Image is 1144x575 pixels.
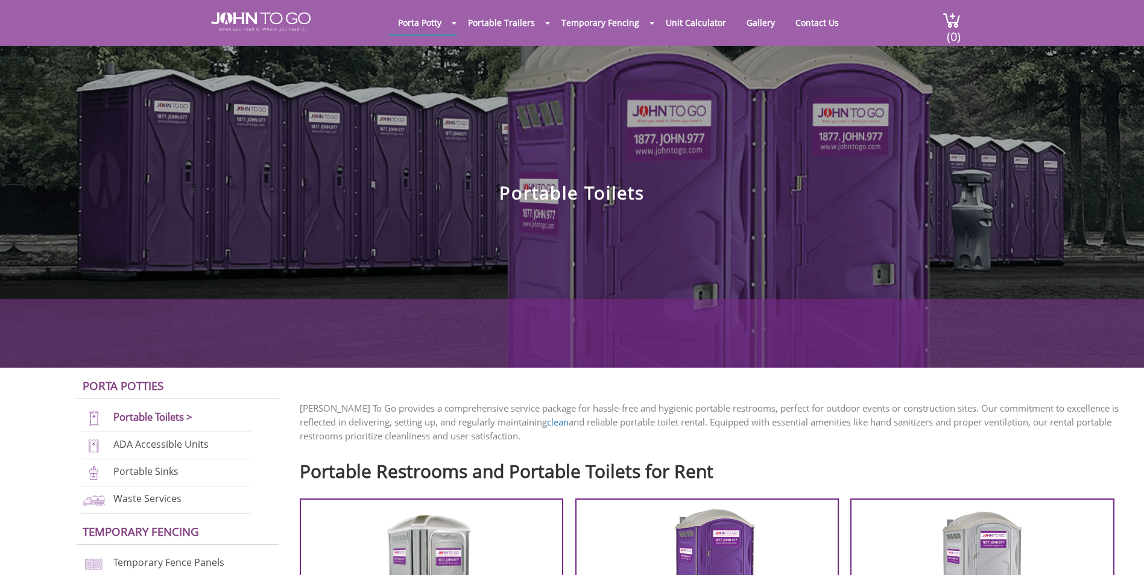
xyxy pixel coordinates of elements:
img: chan-link-fencing-new.png [81,556,107,572]
a: Temporary Fencing [83,524,199,539]
img: portable-sinks-new.png [81,465,107,481]
a: Temporary Fencing [552,11,648,34]
a: Gallery [738,11,784,34]
img: ADA-units-new.png [81,438,107,454]
a: Contact Us [786,11,848,34]
a: Portable Toilets > [113,410,192,424]
a: Porta Potty [389,11,450,34]
span: (0) [946,19,961,45]
img: waste-services-new.png [81,492,107,508]
img: cart a [943,12,961,28]
h2: Portable Restrooms and Portable Toilets for Rent [300,455,1126,481]
a: Unit Calculator [657,11,735,34]
a: ADA Accessible Units [113,438,209,451]
a: clean [547,416,569,428]
a: Porta Potties [83,378,163,393]
img: portable-toilets-new.png [81,410,107,427]
a: Waste Services [113,492,182,505]
a: Portable Sinks [113,465,179,478]
a: Portable Trailers [459,11,544,34]
img: JOHN to go [211,12,311,31]
a: Temporary Fence Panels [113,556,224,570]
p: [PERSON_NAME] To Go provides a comprehensive service package for hassle-free and hygienic portabl... [300,401,1126,443]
